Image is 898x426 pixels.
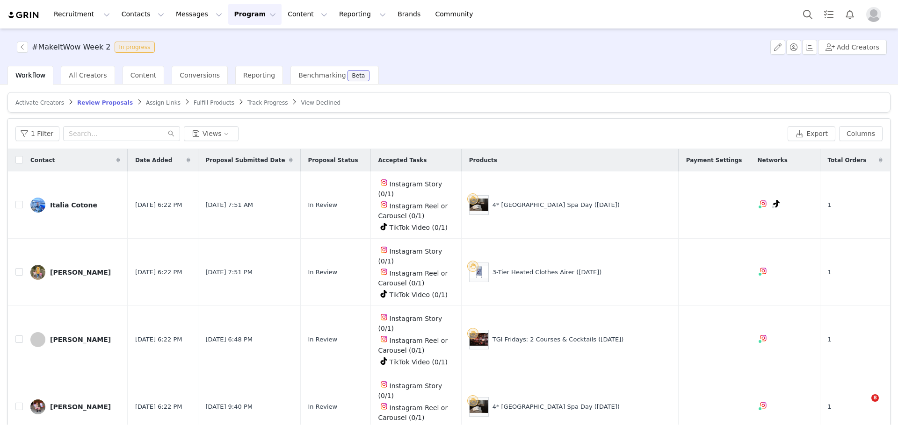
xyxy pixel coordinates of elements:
[380,381,388,388] img: instagram.svg
[378,270,448,287] span: Instagram Reel or Carousel (0/1)
[378,382,442,399] span: Instagram Story (0/1)
[50,336,111,343] div: [PERSON_NAME]
[17,42,159,53] span: [object Object]
[470,266,488,278] img: Product Image
[380,179,388,186] img: instagram.svg
[206,156,285,164] span: Proposal Submitted Date
[392,4,429,25] a: Brands
[380,201,388,208] img: instagram.svg
[135,156,172,164] span: Date Added
[492,402,620,412] div: 4* [GEOGRAPHIC_DATA] Spa Day ([DATE])
[135,335,182,344] span: [DATE] 6:22 PM
[378,202,448,220] span: Instagram Reel or Carousel (0/1)
[15,99,64,106] span: Activate Creators
[492,335,624,344] div: TGI Fridays: 2 Courses & Cocktails ([DATE])
[788,126,835,141] button: Export
[298,71,346,79] span: Benchmarking
[380,335,388,343] img: instagram.svg
[380,403,388,410] img: instagram.svg
[32,42,111,53] h3: #MakeItWow Week 2
[378,404,448,421] span: Instagram Reel or Carousel (0/1)
[352,73,365,78] div: Beta
[378,337,448,354] span: Instagram Reel or Carousel (0/1)
[30,399,45,414] img: 0a4b9939-cff1-4ca5-9659-66709edfc052--s.jpg
[852,394,875,417] iframe: Intercom live chat
[333,4,391,25] button: Reporting
[871,394,879,402] span: 8
[390,291,448,298] span: TikTok Video (0/1)
[63,126,180,141] input: Search...
[378,180,442,198] span: Instagram Story (0/1)
[308,268,338,277] span: In Review
[492,200,620,210] div: 4* [GEOGRAPHIC_DATA] Spa Day ([DATE])
[470,400,488,413] img: Product Image
[840,4,860,25] button: Notifications
[243,71,275,79] span: Reporting
[758,156,788,164] span: Networks
[828,156,867,164] span: Total Orders
[686,156,742,164] span: Payment Settings
[206,402,253,412] span: [DATE] 9:40 PM
[470,199,488,211] img: Product Image
[30,198,45,213] img: fe4704ab-a29a-4b15-bac3-f4053dd8ce8f.jpg
[50,403,111,411] div: [PERSON_NAME]
[115,42,155,53] span: In progress
[378,248,442,265] span: Instagram Story (0/1)
[839,126,883,141] button: Columns
[170,4,228,25] button: Messages
[247,99,288,106] span: Track Progress
[308,200,338,210] span: In Review
[206,335,253,344] span: [DATE] 6:48 PM
[469,156,497,164] span: Products
[818,4,839,25] a: Tasks
[378,315,442,332] span: Instagram Story (0/1)
[146,99,181,106] span: Assign Links
[380,313,388,321] img: instagram.svg
[760,334,767,342] img: instagram.svg
[180,71,220,79] span: Conversions
[390,358,448,366] span: TikTok Video (0/1)
[135,268,182,277] span: [DATE] 6:22 PM
[380,268,388,276] img: instagram.svg
[760,267,767,275] img: instagram.svg
[168,130,174,137] i: icon: search
[130,71,157,79] span: Content
[48,4,116,25] button: Recruitment
[30,332,120,347] a: [PERSON_NAME]
[116,4,170,25] button: Contacts
[7,11,40,20] img: grin logo
[866,7,881,22] img: placeholder-profile.jpg
[30,265,45,280] img: 29967d56-4e0e-4b8c-92ff-2a29d482d287.jpg
[470,333,488,346] img: Product Image
[390,224,448,231] span: TikTok Video (0/1)
[797,4,818,25] button: Search
[77,99,133,106] span: Review Proposals
[15,126,59,141] button: 1 Filter
[228,4,282,25] button: Program
[760,402,767,409] img: instagram.svg
[378,156,427,164] span: Accepted Tasks
[308,335,338,344] span: In Review
[30,265,120,280] a: [PERSON_NAME]
[135,402,182,412] span: [DATE] 6:22 PM
[380,246,388,254] img: instagram.svg
[206,268,253,277] span: [DATE] 7:51 PM
[135,200,182,210] span: [DATE] 6:22 PM
[184,126,239,141] button: Views
[308,156,358,164] span: Proposal Status
[194,99,234,106] span: Fulfill Products
[430,4,483,25] a: Community
[308,402,338,412] span: In Review
[818,40,887,55] button: Add Creators
[760,200,767,207] img: instagram.svg
[50,269,111,276] div: [PERSON_NAME]
[30,399,120,414] a: [PERSON_NAME]
[861,7,891,22] button: Profile
[50,201,97,209] div: Italia Cotone
[69,71,107,79] span: All Creators
[30,198,120,213] a: Italia Cotone
[492,268,602,277] div: 3-Tier Heated Clothes Airer ([DATE])
[15,71,45,79] span: Workflow
[301,99,340,106] span: View Declined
